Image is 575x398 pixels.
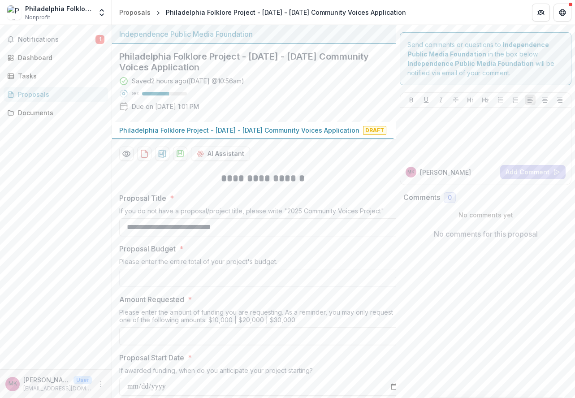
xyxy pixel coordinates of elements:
button: Align Left [525,95,536,105]
p: [EMAIL_ADDRESS][DOMAIN_NAME] [23,385,92,393]
p: Proposal Title [119,193,166,203]
p: 60 % [132,91,138,97]
button: Italicize [436,95,446,105]
p: Proposal Budget [119,243,176,254]
h2: Philadelphia Folklore Project - [DATE] - [DATE] Community Voices Application [119,51,374,73]
a: Proposals [4,87,108,102]
button: Heading 2 [480,95,491,105]
button: Align Center [540,95,550,105]
p: Due on [DATE] 1:01 PM [132,102,199,111]
button: Open entity switcher [95,4,108,22]
span: Notifications [18,36,95,43]
div: Mia Kang [9,381,17,387]
button: Bullet List [495,95,506,105]
div: Philadelphia Folklore Project [25,4,92,13]
p: No comments yet [403,210,568,220]
button: Ordered List [510,95,521,105]
button: Strike [450,95,461,105]
a: Dashboard [4,50,108,65]
div: Independence Public Media Foundation [119,29,389,39]
p: [PERSON_NAME] [420,168,471,177]
button: Notifications1 [4,32,108,47]
div: Please enter the entire total of your project's budget. [119,258,406,269]
div: Please enter the amount of funding you are requesting. As a reminder, you may only request one of... [119,308,406,327]
div: Tasks [18,71,101,81]
a: Documents [4,105,108,120]
span: Nonprofit [25,13,50,22]
button: More [95,379,106,389]
a: Proposals [116,6,154,19]
button: AI Assistant [191,147,250,161]
button: download-proposal [173,147,187,161]
button: download-proposal [137,147,151,161]
div: Saved 2 hours ago ( [DATE] @ 10:56am ) [132,76,244,86]
button: Underline [421,95,432,105]
p: No comments for this proposal [434,229,538,239]
div: Documents [18,108,101,117]
p: Amount Requested [119,294,184,305]
img: Philadelphia Folklore Project [7,5,22,20]
div: Proposals [18,90,101,99]
span: Draft [363,126,386,135]
p: [PERSON_NAME] [23,375,70,385]
button: Preview 94d32d8d-d3f7-45ca-839a-8512e8af9a16-0.pdf [119,147,134,161]
button: Heading 1 [465,95,476,105]
div: Proposals [119,8,151,17]
div: Dashboard [18,53,101,62]
div: Philadelphia Folklore Project - [DATE] - [DATE] Community Voices Application [166,8,406,17]
button: Add Comment [500,165,566,179]
button: Partners [532,4,550,22]
p: Philadelphia Folklore Project - [DATE] - [DATE] Community Voices Application [119,125,359,135]
button: download-proposal [155,147,169,161]
span: 1 [95,35,104,44]
button: Align Right [554,95,565,105]
p: User [73,376,92,384]
div: If you do not have a proposal/project title, please write "2025 Community Voices Project" [119,207,406,218]
button: Get Help [553,4,571,22]
strong: Independence Public Media Foundation [407,60,534,67]
nav: breadcrumb [116,6,410,19]
span: 0 [448,194,452,202]
button: Bold [406,95,417,105]
div: Send comments or questions to in the box below. will be notified via email of your comment. [400,32,571,85]
div: Mia Kang [407,170,415,174]
p: Proposal Start Date [119,352,184,363]
a: Tasks [4,69,108,83]
div: If awarded funding, when do you anticipate your project starting? [119,367,406,378]
h2: Comments [403,193,440,202]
